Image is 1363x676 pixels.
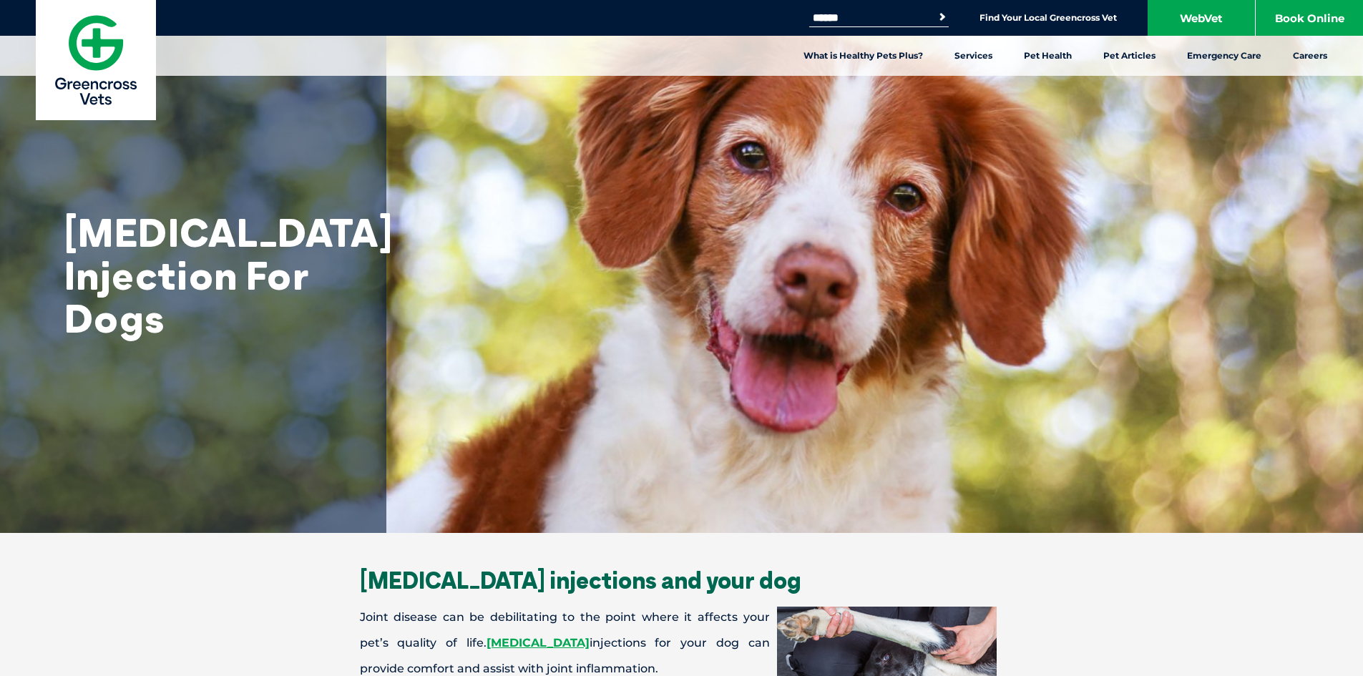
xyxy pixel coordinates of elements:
a: Pet Articles [1088,36,1171,76]
h1: [MEDICAL_DATA] Injection For Dogs [64,211,351,340]
a: Careers [1277,36,1343,76]
a: Pet Health [1008,36,1088,76]
span: [MEDICAL_DATA] injections and your dog [360,566,801,594]
a: What is Healthy Pets Plus? [788,36,939,76]
button: Search [935,10,949,24]
a: Find Your Local Greencross Vet [979,12,1117,24]
a: [MEDICAL_DATA] [487,636,590,650]
a: Services [939,36,1008,76]
a: Emergency Care [1171,36,1277,76]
